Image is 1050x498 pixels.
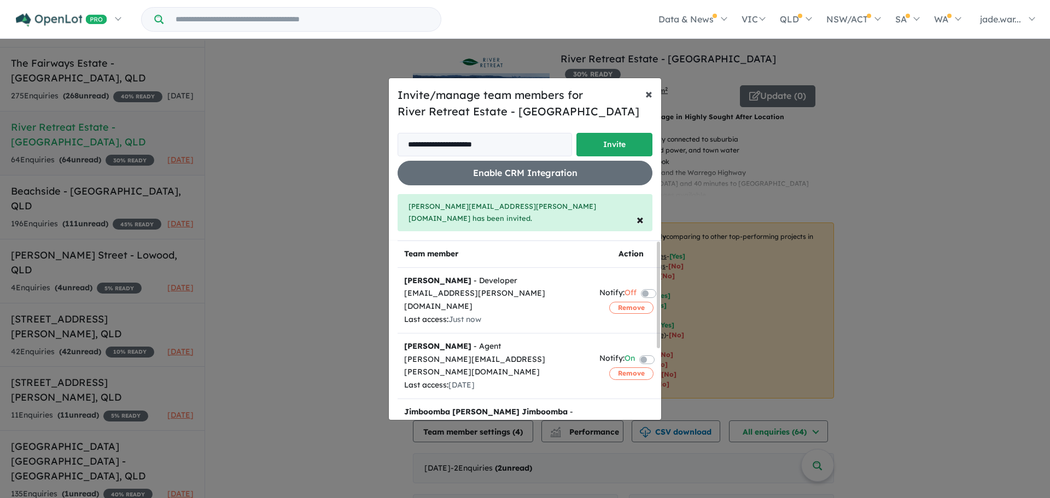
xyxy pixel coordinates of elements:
[404,276,471,285] strong: [PERSON_NAME]
[404,353,586,379] div: [PERSON_NAME][EMAIL_ADDRESS][PERSON_NAME][DOMAIN_NAME]
[637,211,644,227] span: ×
[398,87,652,120] h5: Invite/manage team members for River Retreat Estate - [GEOGRAPHIC_DATA]
[16,13,107,27] img: Openlot PRO Logo White
[625,352,635,367] span: On
[599,286,637,301] div: Notify:
[625,418,635,432] span: On
[166,8,439,31] input: Try estate name, suburb, builder or developer
[404,313,586,326] div: Last access:
[628,204,652,235] button: Close
[404,379,586,392] div: Last access:
[448,314,481,324] span: Just now
[398,241,593,267] th: Team member
[645,85,652,102] span: ×
[404,341,471,351] strong: [PERSON_NAME]
[398,194,652,231] div: [PERSON_NAME][EMAIL_ADDRESS][PERSON_NAME][DOMAIN_NAME] has been invited.
[609,367,654,379] button: Remove
[599,352,635,367] div: Notify:
[404,287,586,313] div: [EMAIL_ADDRESS][PERSON_NAME][DOMAIN_NAME]
[404,340,586,353] div: - Agent
[404,407,568,417] strong: Jimboomba [PERSON_NAME] Jimboomba
[609,302,654,314] button: Remove
[593,241,669,267] th: Action
[448,380,475,390] span: [DATE]
[404,406,586,432] div: - Developer
[404,274,586,288] div: - Developer
[980,14,1021,25] span: jade.war...
[599,418,635,432] div: Notify:
[576,133,652,156] button: Invite
[398,161,652,185] button: Enable CRM Integration
[625,286,637,301] span: Off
